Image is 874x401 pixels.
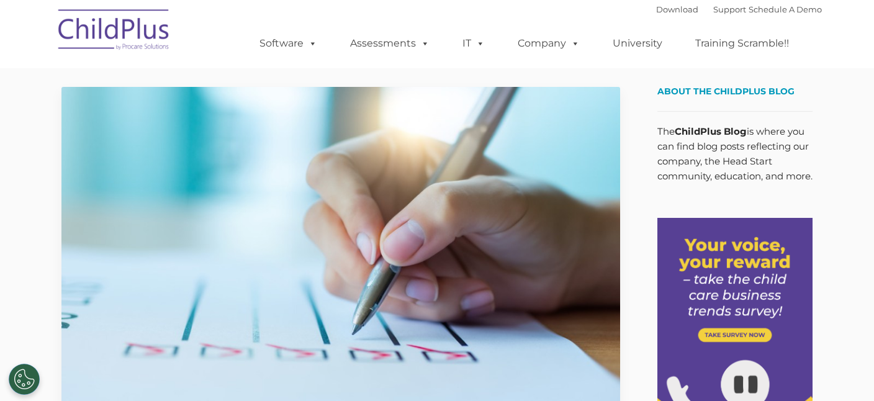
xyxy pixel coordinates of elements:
[338,31,442,56] a: Assessments
[675,125,747,137] strong: ChildPlus Blog
[657,124,813,184] p: The is where you can find blog posts reflecting our company, the Head Start community, education,...
[749,4,822,14] a: Schedule A Demo
[61,87,620,401] img: Efficiency Boost: ChildPlus Online's Enhanced Family Pre-Application Process - Streamlining Appli...
[52,1,176,63] img: ChildPlus by Procare Solutions
[713,4,746,14] a: Support
[247,31,330,56] a: Software
[505,31,592,56] a: Company
[683,31,801,56] a: Training Scramble!!
[657,86,795,97] span: About the ChildPlus Blog
[450,31,497,56] a: IT
[656,4,822,14] font: |
[600,31,675,56] a: University
[9,364,40,395] button: Cookies Settings
[656,4,698,14] a: Download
